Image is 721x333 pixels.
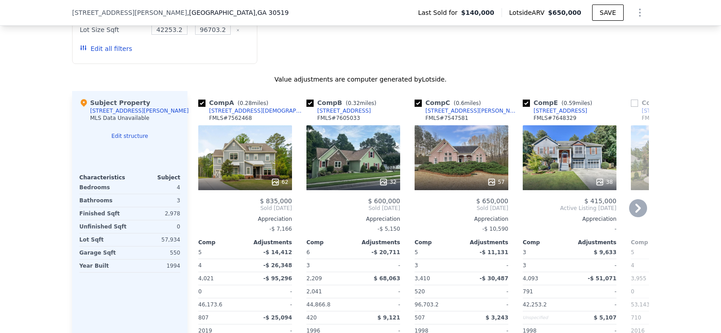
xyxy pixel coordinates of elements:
div: Comp [415,239,461,246]
span: 2,209 [306,275,322,282]
span: Sold [DATE] [306,205,400,212]
span: $650,000 [548,9,581,16]
div: 3 [523,259,568,272]
span: $ 600,000 [368,197,400,205]
div: - [247,285,292,298]
span: -$ 30,487 [479,275,508,282]
div: Comp C [415,98,484,107]
span: -$ 10,590 [482,226,508,232]
div: [STREET_ADDRESS][PERSON_NAME] [425,107,519,114]
span: -$ 14,412 [263,249,292,255]
span: 96,703.2 [415,301,438,308]
div: [STREET_ADDRESS] [317,107,371,114]
span: 0 [631,288,634,295]
a: [STREET_ADDRESS][PERSON_NAME] [415,107,519,114]
span: 0.59 [564,100,576,106]
div: FMLS # 7562468 [209,114,252,122]
span: Active Listing [DATE] [523,205,616,212]
span: 710 [631,315,641,321]
span: 507 [415,315,425,321]
span: [STREET_ADDRESS][PERSON_NAME] [72,8,187,17]
div: MLS Data Unavailable [90,114,150,122]
div: Finished Sqft [79,207,128,220]
span: 46,173.6 [198,301,222,308]
span: $ 5,107 [594,315,616,321]
div: Subject Property [79,98,150,107]
div: Appreciation [306,215,400,223]
div: Comp [306,239,353,246]
span: ( miles) [342,100,380,106]
div: 62 [271,178,288,187]
a: [STREET_ADDRESS] [523,107,587,114]
span: 0.6 [456,100,464,106]
div: [STREET_ADDRESS][PERSON_NAME] [90,107,189,114]
div: 57 [487,178,505,187]
div: Bedrooms [79,181,128,194]
div: FMLS # 7605033 [317,114,360,122]
div: [STREET_ADDRESS][DEMOGRAPHIC_DATA] [209,107,303,114]
div: - [355,285,400,298]
span: , [GEOGRAPHIC_DATA] [187,8,289,17]
span: 5 [198,249,202,255]
span: 520 [415,288,425,295]
span: 3,955 [631,275,646,282]
div: Comp [523,239,570,246]
div: Comp A [198,98,272,107]
div: 4 [198,259,243,272]
div: 550 [132,246,180,259]
div: Characteristics [79,174,130,181]
div: Comp [198,239,245,246]
span: 0.28 [240,100,252,106]
span: ( miles) [450,100,484,106]
div: Appreciation [415,215,508,223]
span: 807 [198,315,209,321]
span: 0 [198,288,202,295]
button: Edit all filters [80,44,132,53]
span: 4,021 [198,275,214,282]
div: Value adjustments are computer generated by Lotside . [72,75,649,84]
div: Year Built [79,260,128,272]
span: 791 [523,288,533,295]
span: 44,866.8 [306,301,330,308]
div: 3 [132,194,180,207]
div: - [355,298,400,311]
div: - [571,259,616,272]
span: 5 [631,249,634,255]
span: ( miles) [558,100,596,106]
span: -$ 51,071 [588,275,616,282]
div: Comp B [306,98,380,107]
div: 4 [132,181,180,194]
div: 2,978 [132,207,180,220]
div: Appreciation [198,215,292,223]
div: Lot Sqft [79,233,128,246]
div: - [523,223,616,235]
span: 42,253.2 [523,301,547,308]
div: 3 [306,259,351,272]
div: - [463,259,508,272]
div: Lot Size Sqft [80,23,146,36]
span: $ 68,063 [374,275,400,282]
span: 5 [415,249,418,255]
span: -$ 25,094 [263,315,292,321]
span: , GA 30519 [256,9,289,16]
span: $ 835,000 [260,197,292,205]
div: FMLS # 7547581 [425,114,468,122]
div: Garage Sqft [79,246,128,259]
div: - [571,285,616,298]
div: 3 [415,259,460,272]
span: $ 3,243 [486,315,508,321]
span: 4,093 [523,275,538,282]
div: 1994 [132,260,180,272]
div: - [463,298,508,311]
button: Clear [236,28,240,32]
span: $ 415,000 [584,197,616,205]
span: 0.32 [348,100,360,106]
span: -$ 7,166 [269,226,292,232]
span: Lotside ARV [509,8,548,17]
div: 57,934 [132,233,180,246]
span: 2,041 [306,288,322,295]
div: [STREET_ADDRESS] [534,107,587,114]
div: 38 [595,178,613,187]
span: $ 9,633 [594,249,616,255]
span: -$ 20,711 [371,249,400,255]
